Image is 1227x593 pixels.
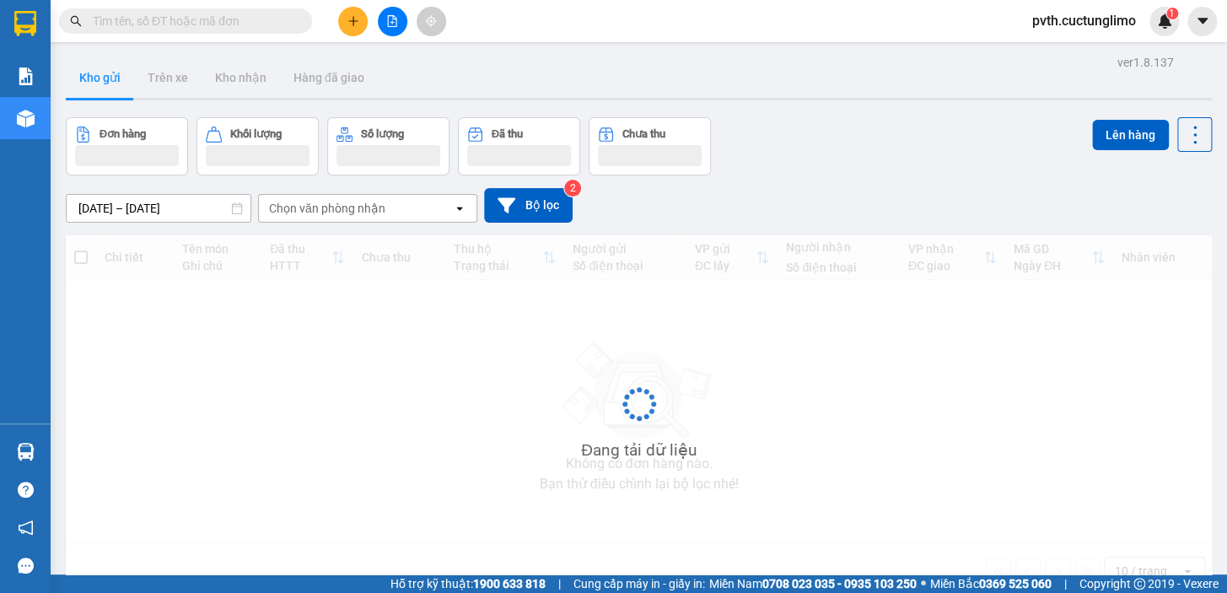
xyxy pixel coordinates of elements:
div: Chọn văn phòng nhận [269,200,385,217]
button: Trên xe [134,57,202,98]
span: Hỗ trợ kỹ thuật: [390,574,546,593]
div: Chưa thu [622,128,665,140]
div: Đã thu [492,128,523,140]
sup: 1 [1166,8,1178,19]
span: Miền Bắc [930,574,1052,593]
img: warehouse-icon [17,443,35,461]
span: Miền Nam [709,574,917,593]
span: copyright [1133,578,1145,590]
div: Khối lượng [230,128,282,140]
button: Khối lượng [196,117,319,175]
span: file-add [386,15,398,27]
span: Cung cấp máy in - giấy in: [573,574,705,593]
span: 1 [1169,8,1175,19]
strong: 1900 633 818 [473,577,546,590]
button: Kho nhận [202,57,280,98]
button: Chưa thu [589,117,711,175]
button: Đơn hàng [66,117,188,175]
button: file-add [378,7,407,36]
span: aim [425,15,437,27]
strong: 0369 525 060 [979,577,1052,590]
div: ver 1.8.137 [1117,53,1174,72]
span: ⚪️ [921,580,926,587]
button: Đã thu [458,117,580,175]
button: caret-down [1187,7,1217,36]
img: warehouse-icon [17,110,35,127]
span: | [558,574,561,593]
img: logo-vxr [14,11,36,36]
span: search [70,15,82,27]
svg: open [453,202,466,215]
button: Bộ lọc [484,188,573,223]
img: icon-new-feature [1157,13,1172,29]
span: message [18,558,34,574]
span: pvth.cuctunglimo [1019,10,1149,31]
button: aim [417,7,446,36]
input: Tìm tên, số ĐT hoặc mã đơn [93,12,292,30]
input: Select a date range. [67,195,250,222]
img: solution-icon [17,67,35,85]
span: caret-down [1195,13,1210,29]
span: notification [18,520,34,536]
button: Hàng đã giao [280,57,378,98]
span: question-circle [18,482,34,498]
button: Số lượng [327,117,449,175]
button: plus [338,7,368,36]
span: | [1064,574,1067,593]
span: plus [347,15,359,27]
div: Đơn hàng [100,128,146,140]
button: Kho gửi [66,57,134,98]
strong: 0708 023 035 - 0935 103 250 [762,577,917,590]
button: Lên hàng [1092,120,1169,150]
sup: 2 [564,180,581,197]
div: Đang tải dữ liệu [581,438,697,463]
div: Số lượng [361,128,404,140]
